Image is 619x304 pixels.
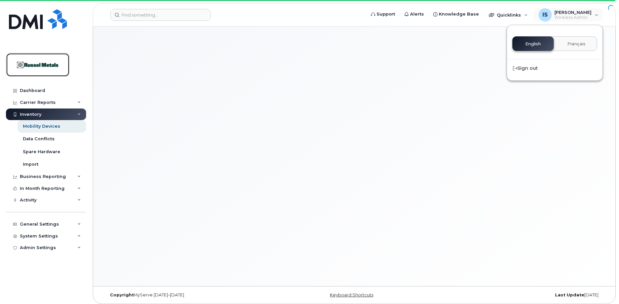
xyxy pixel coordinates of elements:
div: Sign out [507,62,602,74]
a: Keyboard Shortcuts [330,292,373,297]
div: [DATE] [437,292,603,298]
div: MyServe [DATE]–[DATE] [105,292,271,298]
span: Français [567,41,586,47]
strong: Copyright [110,292,134,297]
strong: Last Update [555,292,584,297]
